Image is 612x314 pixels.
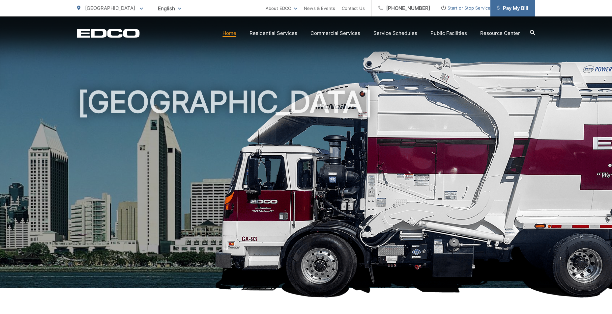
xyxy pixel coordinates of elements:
span: Pay My Bill [497,4,528,12]
h1: [GEOGRAPHIC_DATA] [77,86,535,294]
a: Resource Center [480,29,520,37]
a: Contact Us [342,4,365,12]
span: English [153,3,186,14]
a: About EDCO [266,4,297,12]
a: Home [222,29,236,37]
a: Service Schedules [373,29,417,37]
a: Commercial Services [310,29,360,37]
span: [GEOGRAPHIC_DATA] [85,5,135,11]
a: Residential Services [249,29,297,37]
a: EDCD logo. Return to the homepage. [77,29,140,38]
a: Public Facilities [430,29,467,37]
a: News & Events [304,4,335,12]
